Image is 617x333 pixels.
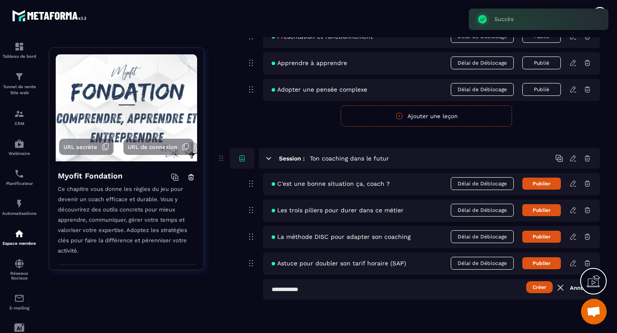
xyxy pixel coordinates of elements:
[272,59,347,66] span: Apprendre à apprendre
[14,293,24,303] img: email
[14,109,24,119] img: formation
[2,271,36,280] p: Réseaux Sociaux
[2,35,36,65] a: formationformationTableau de bord
[2,192,36,222] a: automationsautomationsAutomatisations
[272,180,390,187] span: C'est une bonne situation ça, coach ?
[341,105,512,127] button: Ajouter une leçon
[526,281,553,293] button: Créer
[59,139,114,155] button: URL secrète
[522,178,561,190] button: Publier
[522,56,561,69] button: Publié
[12,8,89,24] img: logo
[2,151,36,156] p: Webinaire
[310,154,389,163] h5: Ton coaching dans le futur
[14,42,24,52] img: formation
[2,65,36,102] a: formationformationTunnel de vente Site web
[581,299,607,324] div: Ouvrir le chat
[123,139,194,155] button: URL de connexion
[279,155,305,162] h6: Session :
[56,54,197,161] img: background
[272,86,367,93] span: Adopter une pensée complexe
[2,132,36,162] a: automationsautomationsWebinaire
[2,211,36,216] p: Automatisations
[451,177,514,190] span: Délai de Déblocage
[451,83,514,96] span: Délai de Déblocage
[58,184,195,265] p: Ce chapitre vous donne les règles du jeu pour devenir un coach efficace et durable. Vous y découv...
[2,287,36,317] a: emailemailE-mailing
[14,71,24,82] img: formation
[522,231,561,243] button: Publier
[2,102,36,132] a: formationformationCRM
[2,222,36,252] a: automationsautomationsEspace membre
[2,54,36,59] p: Tableau de bord
[451,204,514,217] span: Délai de Déblocage
[451,257,514,270] span: Délai de Déblocage
[2,162,36,192] a: schedulerschedulerPlanificateur
[14,229,24,239] img: automations
[522,257,561,269] button: Publier
[451,230,514,243] span: Délai de Déblocage
[272,207,404,214] span: Les trois piliers pour durer dans ce métier
[2,84,36,96] p: Tunnel de vente Site web
[14,199,24,209] img: automations
[63,144,97,150] span: URL secrète
[2,181,36,186] p: Planificateur
[451,56,514,69] span: Délai de Déblocage
[2,306,36,310] p: E-mailing
[272,233,410,240] span: La méthode DISC pour adapter son coaching
[522,83,561,96] button: Publié
[2,252,36,287] a: social-networksocial-networkRéseaux Sociaux
[272,260,406,267] span: Astuce pour doubler son tarif horaire (SAP)
[14,139,24,149] img: automations
[14,169,24,179] img: scheduler
[14,259,24,269] img: social-network
[2,121,36,126] p: CRM
[555,282,591,293] a: Annuler
[522,204,561,216] button: Publier
[2,241,36,246] p: Espace membre
[128,144,177,150] span: URL de connexion
[58,170,123,182] h4: Myofit Fondation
